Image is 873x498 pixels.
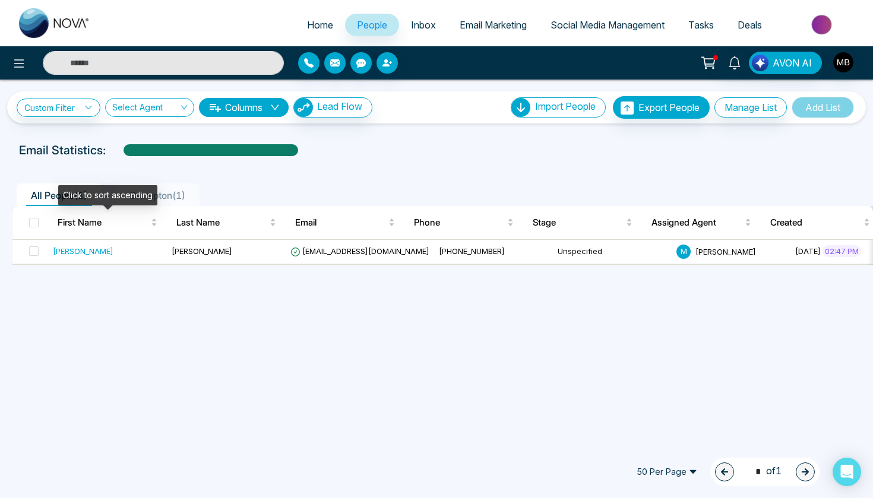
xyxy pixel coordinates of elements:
span: Brampton ( 1 ) [125,189,190,201]
a: Tasks [676,14,726,36]
img: Market-place.gif [780,11,866,38]
a: Deals [726,14,774,36]
a: Email Marketing [448,14,539,36]
th: Assigned Agent [642,206,761,239]
div: Click to sort ascending [58,185,157,205]
span: AVON AI [773,56,812,70]
button: Lead Flow [293,97,372,118]
a: Lead FlowLead Flow [289,97,372,118]
span: [PHONE_NUMBER] [439,246,505,256]
span: All People ( 1 ) [26,189,92,201]
button: AVON AI [749,52,822,74]
span: Social Media Management [551,19,665,31]
span: Email [295,215,386,230]
th: Phone [404,206,523,239]
button: Export People [613,96,710,119]
span: Inbox [411,19,436,31]
button: Columnsdown [199,98,289,117]
button: Manage List [714,97,787,118]
span: Stage [533,215,624,230]
span: Tasks [688,19,714,31]
span: Email Marketing [460,19,527,31]
div: Open Intercom Messenger [833,458,861,486]
span: of 1 [748,464,782,480]
span: Home [307,19,333,31]
span: 50 Per Page [628,462,706,481]
span: Lead Flow [317,100,362,112]
td: Unspecified [553,240,672,264]
span: Phone [414,215,505,230]
img: Lead Flow [294,98,313,117]
span: 02:47 PM [823,245,861,257]
span: First Name [58,215,148,230]
th: First Name [48,206,167,239]
a: Custom Filter [17,99,100,117]
span: Export People [638,101,700,113]
a: People [345,14,399,36]
span: Created [770,215,861,230]
img: Lead Flow [752,55,768,71]
span: M [676,245,691,259]
span: Deals [738,19,762,31]
span: [PERSON_NAME] [695,246,756,256]
span: down [270,103,280,112]
span: Import People [535,100,596,112]
th: Stage [523,206,642,239]
span: [EMAIL_ADDRESS][DOMAIN_NAME] [290,246,429,256]
img: Nova CRM Logo [19,8,90,38]
span: People [357,19,387,31]
span: Assigned Agent [651,215,742,230]
span: Last Name [176,215,267,230]
span: [DATE] [795,246,821,256]
div: [PERSON_NAME] [53,245,113,257]
th: Last Name [167,206,286,239]
a: Inbox [399,14,448,36]
img: User Avatar [833,52,853,72]
a: Social Media Management [539,14,676,36]
th: Email [286,206,404,239]
a: Home [295,14,345,36]
span: [PERSON_NAME] [172,246,232,256]
p: Email Statistics: [19,141,106,159]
